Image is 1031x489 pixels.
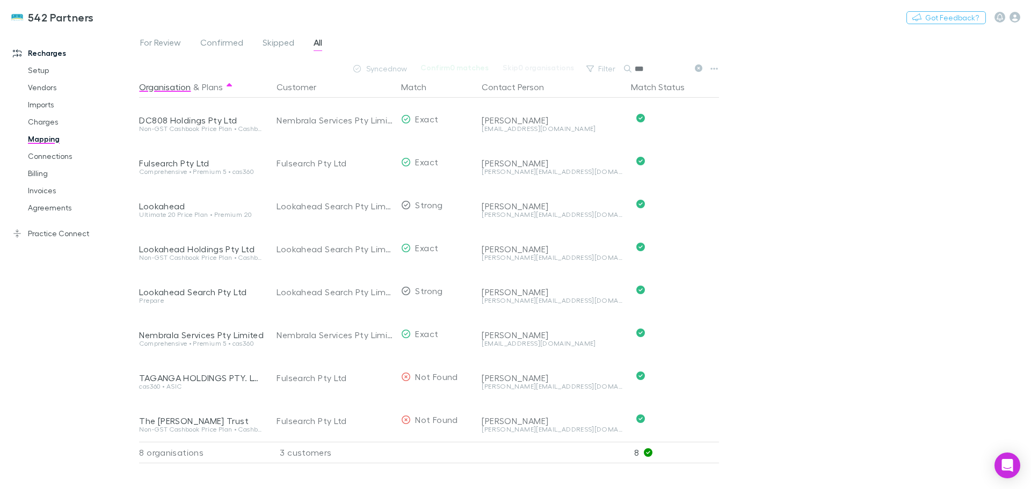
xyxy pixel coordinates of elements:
[415,114,438,124] span: Exact
[139,297,264,304] div: Prepare
[139,126,264,132] div: Non-GST Cashbook Price Plan • Cashbook (Non-GST) Price Plan • cas360
[139,158,264,169] div: Fulsearch Pty Ltd
[200,37,243,51] span: Confirmed
[636,329,645,337] svg: Confirmed
[139,373,264,383] div: TAGANGA HOLDINGS PTY. LTD.
[139,442,268,463] div: 8 organisations
[17,182,145,199] a: Invoices
[277,99,393,142] div: Nembrala Services Pty Limited
[415,243,438,253] span: Exact
[906,11,986,24] button: Got Feedback?
[17,130,145,148] a: Mapping
[139,76,191,98] button: Organisation
[11,11,24,24] img: 542 Partners's Logo
[139,76,264,98] div: &
[482,373,622,383] div: [PERSON_NAME]
[2,225,145,242] a: Practice Connect
[482,158,622,169] div: [PERSON_NAME]
[482,76,557,98] button: Contact Person
[482,211,622,218] div: [PERSON_NAME][EMAIL_ADDRESS][DOMAIN_NAME]
[482,287,622,297] div: [PERSON_NAME]
[139,211,264,218] div: Ultimate 20 Price Plan • Premium 20
[581,62,622,75] button: Filter
[263,37,294,51] span: Skipped
[140,37,181,51] span: For Review
[277,185,393,228] div: Lookahead Search Pty Limited
[482,415,622,426] div: [PERSON_NAME]
[139,244,264,254] div: Lookahead Holdings Pty Ltd
[139,169,264,175] div: Comprehensive • Premium 5 • cas360
[202,76,223,98] button: Plans
[139,201,264,211] div: Lookahead
[415,371,458,382] span: Not Found
[482,254,622,261] div: [PERSON_NAME][EMAIL_ADDRESS][DOMAIN_NAME]
[415,414,458,425] span: Not Found
[482,169,622,175] div: [PERSON_NAME][EMAIL_ADDRESS][DOMAIN_NAME]
[482,330,622,340] div: [PERSON_NAME]
[634,442,719,463] p: 8
[636,371,645,380] svg: Confirmed
[17,199,145,216] a: Agreements
[17,113,145,130] a: Charges
[636,243,645,251] svg: Confirmed
[17,96,145,113] a: Imports
[139,383,264,390] div: cas360 • ASIC
[2,45,145,62] a: Recharges
[482,115,622,126] div: [PERSON_NAME]
[139,415,264,426] div: The [PERSON_NAME] Trust
[366,64,393,73] span: Synced
[482,126,622,132] div: [EMAIL_ADDRESS][DOMAIN_NAME]
[139,330,264,340] div: Nembrala Services Pty Limited
[496,61,581,74] button: Skip0 organisations
[415,286,442,296] span: Strong
[636,200,645,208] svg: Confirmed
[482,297,622,304] div: [PERSON_NAME][EMAIL_ADDRESS][DOMAIN_NAME]
[277,76,329,98] button: Customer
[636,414,645,423] svg: Confirmed
[277,399,393,442] div: Fulsearch Pty Ltd
[268,442,397,463] div: 3 customers
[277,356,393,399] div: Fulsearch Pty Ltd
[352,61,413,76] div: now
[17,62,145,79] a: Setup
[994,452,1020,478] div: Open Intercom Messenger
[277,313,393,356] div: Nembrala Services Pty Limited
[17,79,145,96] a: Vendors
[482,383,622,390] div: [PERSON_NAME][EMAIL_ADDRESS][DOMAIN_NAME]
[314,37,322,51] span: All
[636,157,645,165] svg: Confirmed
[415,157,438,167] span: Exact
[139,115,264,126] div: DC808 Holdings Pty Ltd
[415,200,442,210] span: Strong
[139,340,264,347] div: Comprehensive • Premium 5 • cas360
[401,76,439,98] button: Match
[636,286,645,294] svg: Confirmed
[17,165,145,182] a: Billing
[28,11,94,24] h3: 542 Partners
[636,114,645,122] svg: Confirmed
[139,426,264,433] div: Non-GST Cashbook Price Plan • Cashbook (Non-GST) Price Plan
[631,76,698,98] button: Match Status
[482,426,622,433] div: [PERSON_NAME][EMAIL_ADDRESS][DOMAIN_NAME]
[4,4,100,30] a: 542 Partners
[415,329,438,339] span: Exact
[17,148,145,165] a: Connections
[413,61,496,74] button: Confirm0 matches
[139,254,264,261] div: Non-GST Cashbook Price Plan • Cashbook (Non-GST) Price Plan • cas360
[482,244,622,254] div: [PERSON_NAME]
[277,142,393,185] div: Fulsearch Pty Ltd
[482,340,622,347] div: [EMAIL_ADDRESS][DOMAIN_NAME]
[277,228,393,271] div: Lookahead Search Pty Limited
[139,287,264,297] div: Lookahead Search Pty Ltd
[277,271,393,313] div: Lookahead Search Pty Limited
[482,201,622,211] div: [PERSON_NAME]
